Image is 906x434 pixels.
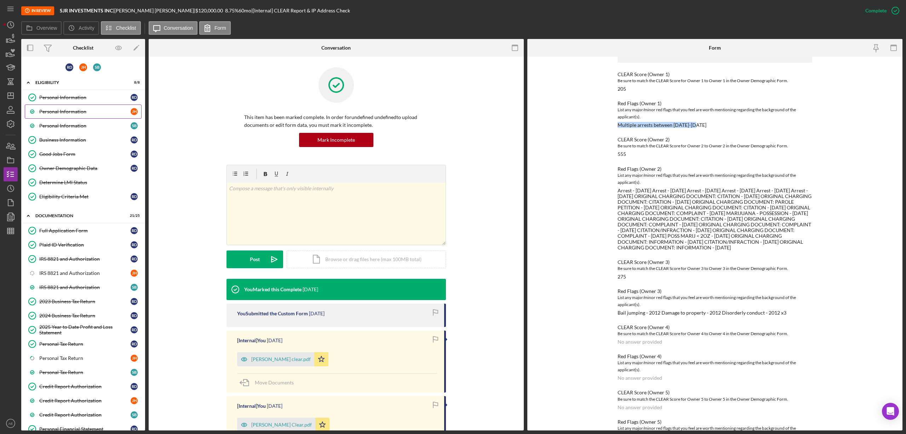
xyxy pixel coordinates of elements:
[618,330,812,337] div: Be sure to match the CLEAR Score for Owner 4 to Owner 4 in the Owner Demographic Form.
[309,311,325,316] time: 2025-07-22 22:47
[65,63,73,71] div: R D
[251,422,312,428] div: [PERSON_NAME] Clear.pdf
[618,86,626,92] div: 205
[164,25,193,31] label: Conversation
[618,122,706,128] div: Multiple arrests between [DATE]-[DATE]
[39,270,131,276] div: IRS 8821 and Authorization
[618,396,812,403] div: Be sure to match the CLEAR Score for Owner 5 to Owner 5 in the Owner Demographic Form.
[25,105,142,119] a: Personal InformationJH
[39,426,131,432] div: Personal Financial Statement
[39,256,131,262] div: IRS 8821 and Authorization
[39,95,131,100] div: Personal Information
[131,241,138,248] div: R D
[39,284,131,290] div: IRS 8821 and Authorization
[131,255,138,263] div: R D
[39,228,131,233] div: Full Application Form
[618,390,812,395] div: CLEAR Score (Owner 5)
[21,21,62,35] button: Overview
[25,365,142,379] a: Personal Tax ReturnSB
[127,214,140,218] div: 21 / 25
[39,355,131,361] div: Personal Tax Return
[79,25,94,31] label: Activity
[618,359,812,373] div: List any major/minor red flags that you feel are worth mentioning regarding the background of the...
[25,337,142,351] a: Personal Tax ReturnRD
[214,25,226,31] label: Form
[131,193,138,200] div: R D
[131,165,138,172] div: R D
[131,383,138,390] div: R D
[267,403,282,409] time: 2025-07-22 21:22
[255,379,294,385] span: Move Documents
[39,109,131,114] div: Personal Information
[618,339,662,345] div: No answer provided
[131,270,138,277] div: J H
[39,123,131,129] div: Personal Information
[618,274,626,280] div: 275
[39,384,131,389] div: Credit Report Authorization
[73,45,93,51] div: Checklist
[618,166,812,172] div: Red Flags (Owner 2)
[239,8,251,13] div: 60 mo
[25,224,142,238] a: Full Application FormRD
[60,7,113,13] b: SJR INVESTMENTS INC
[131,411,138,418] div: S B
[25,90,142,105] a: Personal InformationRD
[131,355,138,362] div: J H
[250,250,260,268] div: Post
[4,416,18,430] button: AE
[63,21,99,35] button: Activity
[131,298,138,305] div: R D
[618,354,812,359] div: Red Flags (Owner 4)
[25,147,142,161] a: Good Jobs FormRD
[36,25,57,31] label: Overview
[39,242,131,248] div: Plaid ID Verification
[618,72,812,77] div: CLEAR Score (Owner 1)
[858,4,902,18] button: Complete
[237,418,329,432] button: [PERSON_NAME] Clear.pdf
[299,133,373,147] button: Mark Incomplete
[321,45,351,51] div: Conversation
[237,338,266,343] div: [Internal] You
[618,142,812,150] div: Be sure to match the CLEAR Score for Owner 2 to Owner 2 in the Owner Demographic Form.
[39,299,131,304] div: 2023 Business Tax Return
[25,252,142,266] a: IRS 8821 and AuthorizationRD
[114,8,195,13] div: [PERSON_NAME] [PERSON_NAME] |
[25,175,142,190] a: Determine LMI Status
[8,422,13,425] text: AE
[116,25,136,31] label: Checklist
[251,356,311,362] div: [PERSON_NAME] clear.pdf
[131,397,138,404] div: J H
[618,288,812,294] div: Red Flags (Owner 3)
[618,325,812,330] div: CLEAR Score (Owner 4)
[199,21,231,35] button: Form
[131,312,138,319] div: R D
[131,227,138,234] div: R D
[127,80,140,85] div: 8 / 8
[25,351,142,365] a: Personal Tax ReturnJH
[39,151,131,157] div: Good Jobs Form
[93,63,101,71] div: S B
[25,394,142,408] a: Credit Report AuthorizationJH
[25,323,142,337] a: 2025 Year to Date Profit and Loss StatementRD
[267,338,282,343] time: 2025-07-22 22:37
[39,165,131,171] div: Owner Demographic Data
[131,108,138,115] div: J H
[39,370,131,375] div: Personal Tax Return
[25,408,142,422] a: Credit Report AuthorizationSB
[25,133,142,147] a: Business InformationRD
[101,21,141,35] button: Checklist
[317,133,355,147] div: Mark Incomplete
[39,137,131,143] div: Business Information
[237,403,266,409] div: [Internal] You
[39,398,131,404] div: Credit Report Authorization
[618,375,662,381] div: No answer provided
[25,379,142,394] a: Credit Report AuthorizationRD
[39,194,131,199] div: Eligibility Criteria Met
[225,8,239,13] div: 8.75 %
[237,374,301,391] button: Move Documents
[39,313,131,319] div: 2024 Business Tax Return
[865,4,887,18] div: Complete
[303,287,318,292] time: 2025-07-22 22:48
[25,238,142,252] a: Plaid ID VerificationRD
[618,137,812,142] div: CLEAR Score (Owner 2)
